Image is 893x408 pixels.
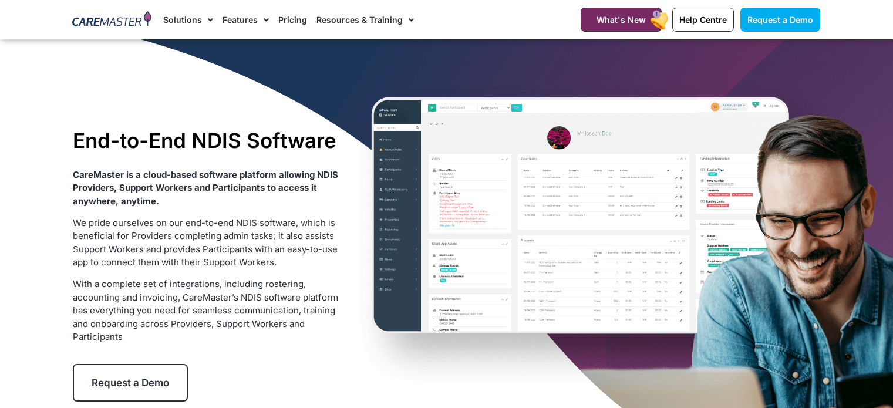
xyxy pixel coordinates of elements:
[597,15,646,25] span: What's New
[740,8,820,32] a: Request a Demo
[73,169,338,207] strong: CareMaster is a cloud-based software platform allowing NDIS Providers, Support Workers and Partic...
[581,8,662,32] a: What's New
[72,11,151,29] img: CareMaster Logo
[672,8,734,32] a: Help Centre
[73,128,342,153] h1: End-to-End NDIS Software
[73,217,338,268] span: We pride ourselves on our end-to-end NDIS software, which is beneficial for Providers completing ...
[92,377,169,389] span: Request a Demo
[73,364,188,402] a: Request a Demo
[747,15,813,25] span: Request a Demo
[73,278,342,344] p: With a complete set of integrations, including rostering, accounting and invoicing, CareMaster’s ...
[679,15,727,25] span: Help Centre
